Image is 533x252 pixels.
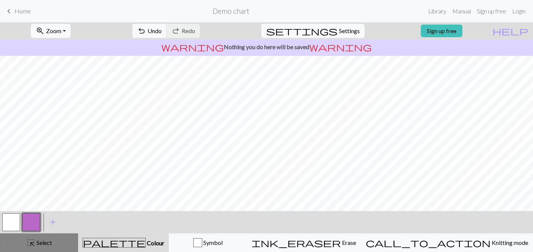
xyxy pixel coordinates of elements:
a: Login [509,4,529,19]
span: help [492,26,528,36]
span: Zoom [46,27,61,34]
span: keyboard_arrow_left [4,6,13,16]
span: call_to_action [366,237,491,248]
span: Knitting mode [491,239,528,246]
span: Erase [341,239,356,246]
span: warning [309,42,372,52]
span: Colour [146,239,164,246]
a: Manual [449,4,474,19]
h2: Demo chart [213,7,249,15]
span: Home [14,7,31,15]
button: Undo [132,24,167,38]
button: Erase [247,233,361,252]
p: Nothing you do here will be saved [3,42,530,51]
span: zoom_in [36,26,45,36]
a: Home [4,5,31,17]
span: add [48,217,57,227]
span: warning [161,42,224,52]
button: Zoom [31,24,71,38]
span: palette [83,237,145,248]
button: Knitting mode [361,233,533,252]
button: SettingsSettings [261,24,365,38]
span: Symbol [202,239,223,246]
span: undo [137,26,146,36]
a: Library [425,4,449,19]
span: Undo [148,27,162,34]
span: highlight_alt [26,237,35,248]
button: Colour [78,233,169,252]
span: Settings [339,26,360,35]
span: Select [35,239,52,246]
button: Symbol [169,233,247,252]
a: Sign up free [421,25,462,37]
a: Sign up free [474,4,509,19]
span: ink_eraser [252,237,341,248]
span: settings [266,26,337,36]
i: Settings [266,26,337,35]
